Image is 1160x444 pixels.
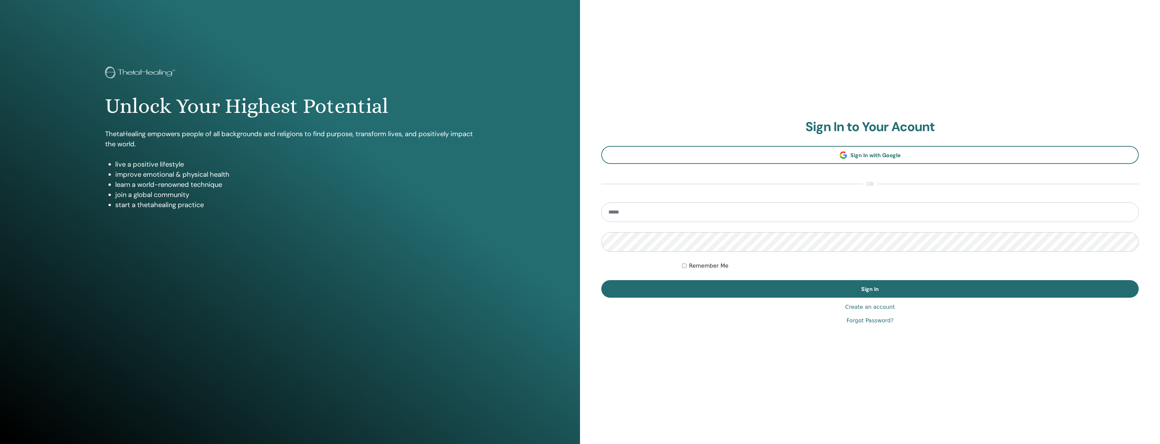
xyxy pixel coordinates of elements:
div: Keep me authenticated indefinitely or until I manually logout [682,262,1139,270]
span: Sign In [861,286,879,293]
li: live a positive lifestyle [115,159,475,169]
h2: Sign In to Your Acount [601,119,1139,135]
span: Sign In with Google [850,152,901,159]
a: Create an account [845,303,895,311]
a: Forgot Password? [846,317,893,325]
span: or [863,180,877,188]
button: Sign In [601,280,1139,298]
a: Sign In with Google [601,146,1139,164]
li: improve emotional & physical health [115,169,475,179]
li: start a thetahealing practice [115,200,475,210]
label: Remember Me [689,262,729,270]
p: ThetaHealing empowers people of all backgrounds and religions to find purpose, transform lives, a... [105,129,475,149]
li: join a global community [115,190,475,200]
h1: Unlock Your Highest Potential [105,94,475,119]
li: learn a world-renowned technique [115,179,475,190]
